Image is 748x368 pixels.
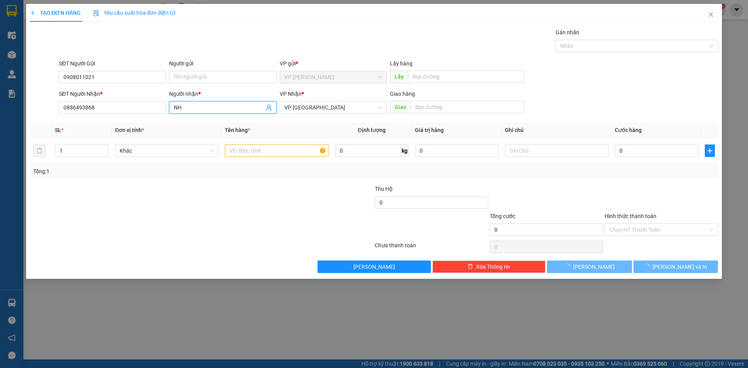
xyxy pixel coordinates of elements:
button: [PERSON_NAME] và In [633,261,718,273]
span: Định lượng [358,127,386,133]
span: Giá trị hàng [415,127,444,133]
span: Lấy [390,70,408,83]
div: Người gửi [169,59,276,68]
button: delete [33,144,46,157]
input: 0 [415,144,499,157]
span: Thu Hộ [375,186,393,192]
span: VP Nhận [280,91,302,97]
span: Tổng cước [490,213,515,219]
img: icon [93,10,99,16]
input: Ghi Chú [505,144,609,157]
th: Ghi chú [502,123,612,138]
span: loading [565,264,573,269]
span: delete [467,264,473,270]
span: Giao hàng [390,91,415,97]
span: Tên hàng [225,127,250,133]
span: plus [705,148,714,154]
label: Hình thức thanh toán [605,213,656,219]
button: [PERSON_NAME] [318,261,431,273]
span: kg [401,144,409,157]
span: [PERSON_NAME] [573,262,615,271]
div: SĐT Người Nhận [59,90,166,98]
span: close [708,11,714,18]
button: deleteXóa Thông tin [432,261,546,273]
span: plus [30,10,35,16]
span: user-add [266,104,272,111]
span: [PERSON_NAME] và In [653,262,707,271]
input: Dọc đường [408,70,525,83]
span: VP Đà Lạt [284,102,382,113]
span: Lấy hàng [390,60,413,67]
span: Cước hàng [615,127,642,133]
div: Người nhận [169,90,276,98]
label: Gán nhãn [556,29,579,35]
span: Khác [120,145,214,157]
div: VP gửi [280,59,387,68]
span: VP Phan Thiết [284,71,382,83]
span: Đơn vị tính [115,127,144,133]
button: Close [700,4,722,26]
input: Dọc đường [411,101,525,113]
button: plus [705,144,715,157]
span: Giao [390,101,411,113]
input: VD: Bàn, Ghế [225,144,328,157]
div: SĐT Người Gửi [59,59,166,68]
span: Yêu cầu xuất hóa đơn điện tử [93,10,175,16]
div: Tổng: 1 [33,167,289,176]
span: [PERSON_NAME] [353,262,395,271]
span: TẠO ĐƠN HÀNG [30,10,81,16]
div: Chưa thanh toán [374,241,489,255]
span: Xóa Thông tin [476,262,510,271]
span: loading [644,264,653,269]
button: [PERSON_NAME] [547,261,632,273]
span: SL [55,127,61,133]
